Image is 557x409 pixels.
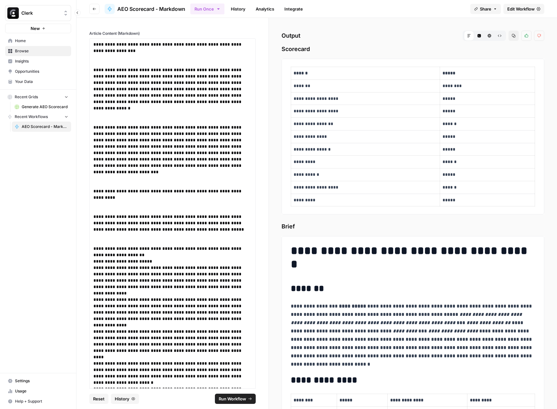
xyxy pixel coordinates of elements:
[227,4,249,14] a: History
[15,114,48,120] span: Recent Workflows
[282,222,544,231] span: Brief
[15,388,68,394] span: Usage
[22,104,68,110] span: Generate AEO Scorecard
[190,4,224,14] button: Run Once
[15,58,68,64] span: Insights
[503,4,544,14] a: Edit Workflow
[281,4,307,14] a: Integrate
[5,36,71,46] a: Home
[5,396,71,406] button: Help + Support
[5,77,71,87] a: Your Data
[5,5,71,21] button: Workspace: Clerk
[15,48,68,54] span: Browse
[5,386,71,396] a: Usage
[117,5,185,13] span: AEO Scorecard - Markdown
[15,79,68,85] span: Your Data
[111,394,139,404] button: History
[15,398,68,404] span: Help + Support
[15,69,68,74] span: Opportunities
[22,124,68,130] span: AEO Scorecard - Markdown
[93,396,105,402] span: Reset
[252,4,278,14] a: Analytics
[5,112,71,122] button: Recent Workflows
[89,31,256,36] label: Article Content (Markdown)
[15,94,38,100] span: Recent Grids
[31,25,40,32] span: New
[219,396,246,402] span: Run Workflow
[105,4,185,14] a: AEO Scorecard - Markdown
[7,7,19,19] img: Clerk Logo
[5,46,71,56] a: Browse
[282,45,544,54] span: Scorecard
[5,92,71,102] button: Recent Grids
[215,394,256,404] button: Run Workflow
[12,102,71,112] a: Generate AEO Scorecard
[5,24,71,33] button: New
[21,10,60,16] span: Clerk
[5,376,71,386] a: Settings
[5,56,71,66] a: Insights
[89,394,108,404] button: Reset
[115,396,129,402] span: History
[5,66,71,77] a: Opportunities
[15,378,68,384] span: Settings
[480,6,491,12] span: Share
[470,4,501,14] button: Share
[282,31,544,41] h2: Output
[12,122,71,132] a: AEO Scorecard - Markdown
[15,38,68,44] span: Home
[507,6,535,12] span: Edit Workflow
